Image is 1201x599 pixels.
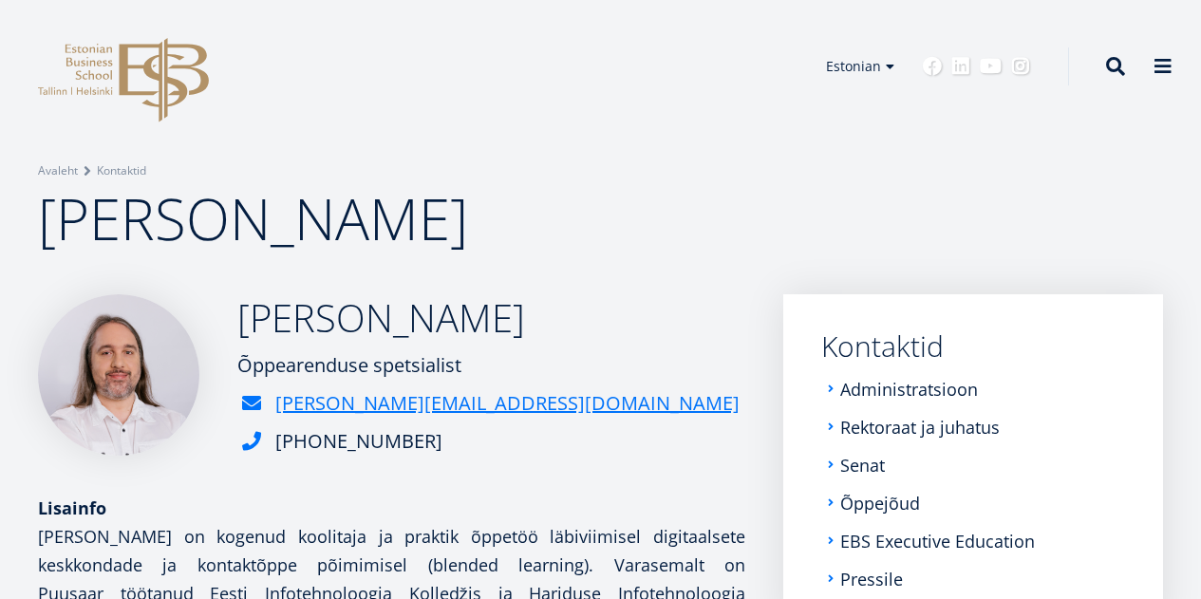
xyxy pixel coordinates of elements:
a: Administratsioon [840,380,978,399]
a: Youtube [980,57,1002,76]
div: [PHONE_NUMBER] [275,427,442,456]
span: [PERSON_NAME] [38,179,468,257]
a: Senat [840,456,885,475]
a: EBS Executive Education [840,532,1035,551]
a: Pressile [840,570,903,589]
a: Linkedin [951,57,970,76]
a: Facebook [923,57,942,76]
h2: [PERSON_NAME] [237,294,740,342]
a: Instagram [1011,57,1030,76]
img: Marko [38,294,199,456]
a: Avaleht [38,161,78,180]
div: Lisainfo [38,494,745,522]
a: [PERSON_NAME][EMAIL_ADDRESS][DOMAIN_NAME] [275,389,740,418]
a: Rektoraat ja juhatus [840,418,1000,437]
div: Õppearenduse spetsialist [237,351,740,380]
a: Kontaktid [821,332,1125,361]
a: Kontaktid [97,161,146,180]
a: Õppejõud [840,494,920,513]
